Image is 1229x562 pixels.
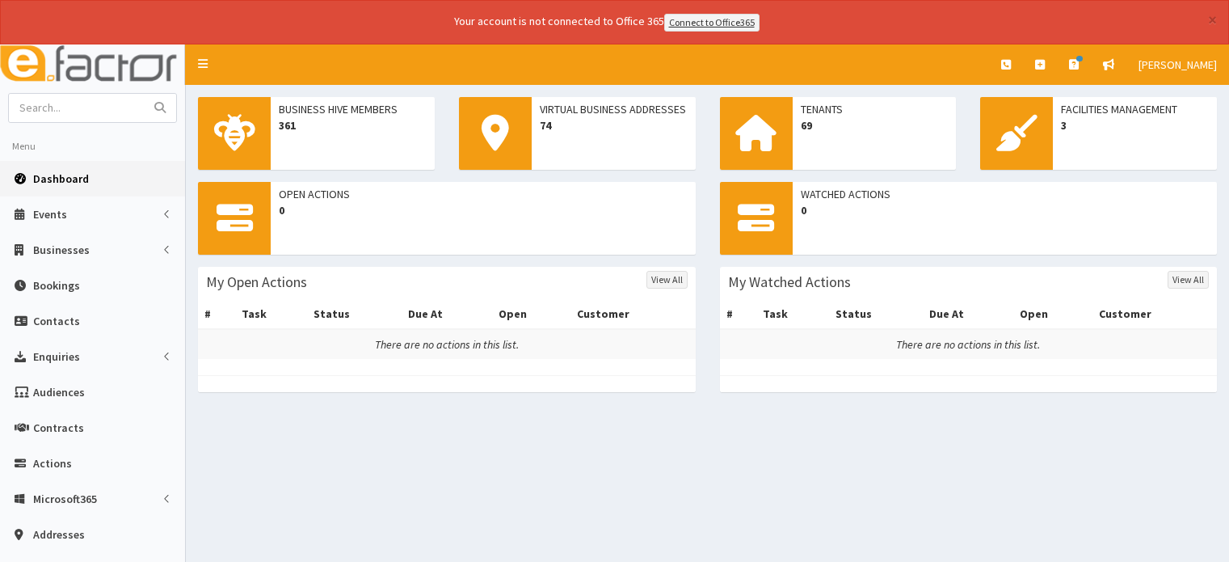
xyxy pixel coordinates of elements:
[664,14,760,32] a: Connect to Office365
[540,101,688,117] span: Virtual Business Addresses
[279,117,427,133] span: 361
[728,275,851,289] h3: My Watched Actions
[570,299,695,329] th: Customer
[1126,44,1229,85] a: [PERSON_NAME]
[33,385,85,399] span: Audiences
[829,299,923,329] th: Status
[1092,299,1217,329] th: Customer
[1061,117,1209,133] span: 3
[206,275,307,289] h3: My Open Actions
[492,299,570,329] th: Open
[1013,299,1092,329] th: Open
[279,186,688,202] span: Open Actions
[756,299,829,329] th: Task
[134,13,1080,32] div: Your account is not connected to Office 365
[801,101,949,117] span: Tenants
[33,492,97,506] span: Microsoft365
[1208,11,1217,28] button: ×
[33,349,80,364] span: Enquiries
[9,94,145,122] input: Search...
[1061,101,1209,117] span: Facilities Management
[896,337,1040,352] i: There are no actions in this list.
[33,207,67,222] span: Events
[375,337,519,352] i: There are no actions in this list.
[307,299,401,329] th: Status
[33,314,80,328] span: Contacts
[1168,271,1209,289] a: View All
[1139,57,1217,72] span: [PERSON_NAME]
[33,171,89,186] span: Dashboard
[801,117,949,133] span: 69
[33,243,90,257] span: Businesses
[33,278,80,293] span: Bookings
[33,456,72,471] span: Actions
[923,299,1013,329] th: Due At
[33,420,84,435] span: Contracts
[279,202,688,218] span: 0
[646,271,688,289] a: View All
[540,117,688,133] span: 74
[801,186,1210,202] span: Watched Actions
[402,299,492,329] th: Due At
[235,299,308,329] th: Task
[33,527,85,542] span: Addresses
[801,202,1210,218] span: 0
[279,101,427,117] span: Business Hive Members
[198,299,235,329] th: #
[720,299,757,329] th: #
